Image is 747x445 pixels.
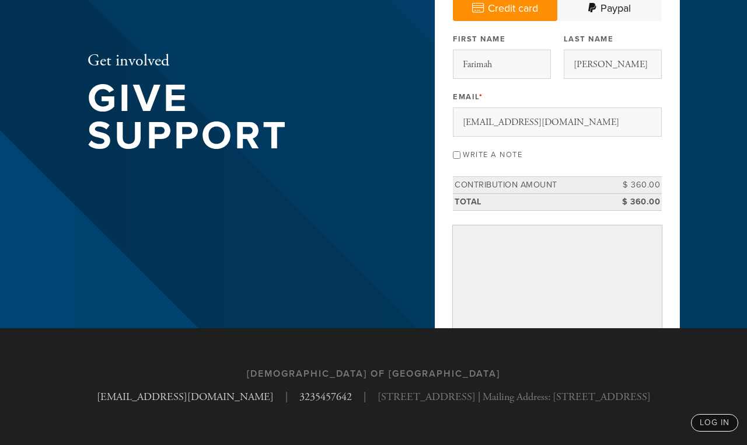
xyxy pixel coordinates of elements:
td: $ 360.00 [609,177,662,194]
h2: Get involved [88,51,397,71]
h1: Give Support [88,80,397,155]
span: | [285,389,288,405]
a: log in [691,414,738,432]
h3: [DEMOGRAPHIC_DATA] of [GEOGRAPHIC_DATA] [247,368,500,380]
td: $ 360.00 [609,193,662,210]
a: 3235457642 [299,390,352,404]
span: [STREET_ADDRESS] | Mailing Address: [STREET_ADDRESS] [378,389,651,405]
a: [EMAIL_ADDRESS][DOMAIN_NAME] [97,390,274,404]
label: Email [453,92,483,102]
label: Write a note [463,150,522,159]
td: Total [453,193,609,210]
span: | [364,389,366,405]
iframe: Secure payment input frame [455,228,659,436]
label: Last Name [564,34,614,44]
span: This field is required. [479,92,483,102]
td: Contribution Amount [453,177,609,194]
label: First Name [453,34,505,44]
